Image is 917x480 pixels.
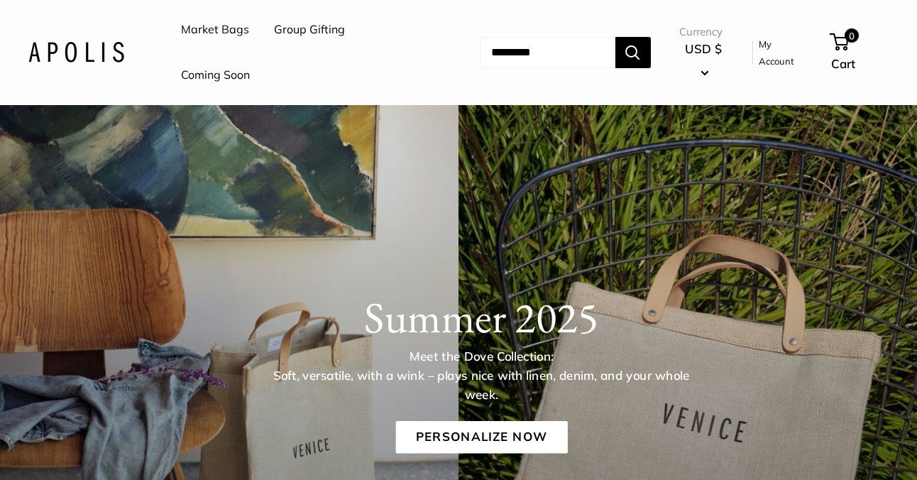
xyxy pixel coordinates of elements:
a: Market Bags [181,19,249,40]
span: Currency [679,22,728,42]
a: Group Gifting [274,19,345,40]
span: 0 [845,28,859,43]
input: Search... [480,37,615,68]
a: Personalize Now [395,421,567,454]
p: Meet the Dove Collection: Soft, versatile, with a wink – plays nice with linen, denim, and your w... [263,348,701,405]
button: Search [615,37,651,68]
span: Cart [831,56,855,71]
h1: Summer 2025 [73,292,890,343]
a: Coming Soon [181,65,250,86]
button: USD $ [679,38,728,83]
img: Apolis [28,42,124,62]
span: USD $ [685,41,722,56]
a: 0 Cart [831,30,889,75]
a: My Account [759,36,806,70]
